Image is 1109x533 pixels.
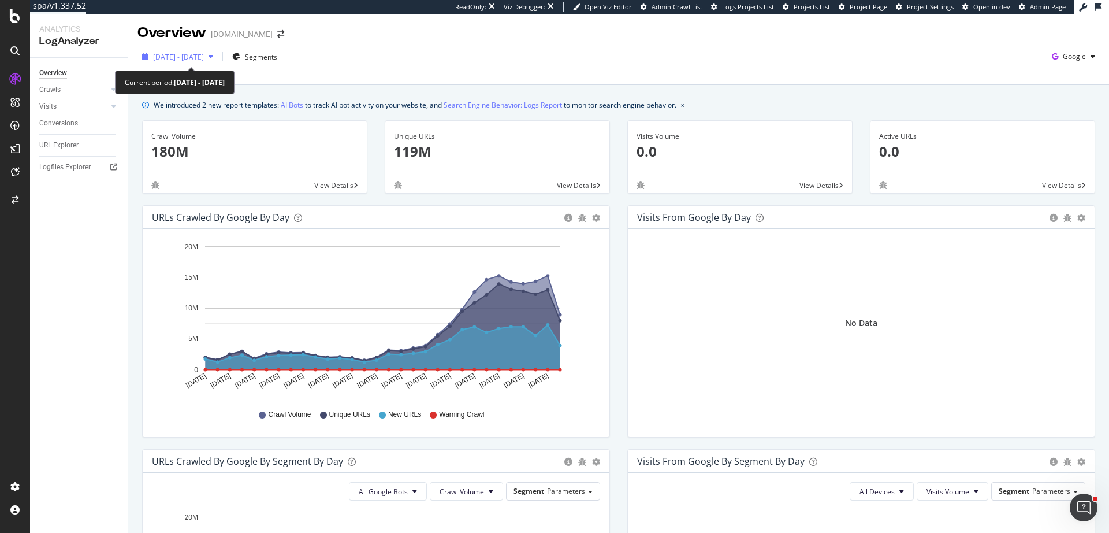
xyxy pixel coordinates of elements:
[722,2,774,11] span: Logs Projects List
[578,458,586,466] div: bug
[430,482,503,501] button: Crawl Volume
[211,28,273,40] div: [DOMAIN_NAME]
[783,2,830,12] a: Projects List
[39,35,118,48] div: LogAnalyzer
[314,180,353,190] span: View Details
[973,2,1010,11] span: Open in dev
[794,2,830,11] span: Projects List
[209,372,232,390] text: [DATE]
[152,456,343,467] div: URLs Crawled by Google By Segment By Day
[39,139,120,151] a: URL Explorer
[151,142,358,161] p: 180M
[152,238,596,399] div: A chart.
[429,372,452,390] text: [DATE]
[245,52,277,62] span: Segments
[453,372,477,390] text: [DATE]
[999,486,1029,496] span: Segment
[641,2,702,12] a: Admin Crawl List
[637,131,843,142] div: Visits Volume
[153,52,204,62] span: [DATE] - [DATE]
[879,181,887,189] div: bug
[564,458,572,466] div: circle-info
[152,212,289,223] div: URLs Crawled by Google by day
[233,372,256,390] text: [DATE]
[137,47,218,66] button: [DATE] - [DATE]
[652,2,702,11] span: Admin Crawl List
[1070,494,1097,521] iframe: Intercom live chat
[1030,2,1066,11] span: Admin Page
[585,2,632,11] span: Open Viz Editor
[39,101,57,113] div: Visits
[678,97,687,113] button: close banner
[926,487,969,497] span: Visits Volume
[281,99,303,111] a: AI Bots
[307,372,330,390] text: [DATE]
[349,482,427,501] button: All Google Bots
[504,2,545,12] div: Viz Debugger:
[1019,2,1066,12] a: Admin Page
[896,2,954,12] a: Project Settings
[142,99,1095,111] div: info banner
[845,317,877,329] div: No Data
[404,372,427,390] text: [DATE]
[356,372,379,390] text: [DATE]
[331,372,354,390] text: [DATE]
[455,2,486,12] div: ReadOnly:
[394,142,601,161] p: 119M
[359,487,408,497] span: All Google Bots
[564,214,572,222] div: circle-info
[711,2,774,12] a: Logs Projects List
[573,2,632,12] a: Open Viz Editor
[444,99,562,111] a: Search Engine Behavior: Logs Report
[125,76,225,89] div: Current period:
[39,117,78,129] div: Conversions
[637,212,751,223] div: Visits from Google by day
[859,487,895,497] span: All Devices
[137,23,206,43] div: Overview
[388,410,421,420] span: New URLs
[503,372,526,390] text: [DATE]
[1042,180,1081,190] span: View Details
[592,458,600,466] div: gear
[39,161,91,173] div: Logfiles Explorer
[839,2,887,12] a: Project Page
[188,335,198,343] text: 5M
[228,47,282,66] button: Segments
[557,180,596,190] span: View Details
[268,410,311,420] span: Crawl Volume
[184,372,207,390] text: [DATE]
[39,84,61,96] div: Crawls
[194,366,198,374] text: 0
[185,243,198,251] text: 20M
[850,482,914,501] button: All Devices
[1063,458,1071,466] div: bug
[478,372,501,390] text: [DATE]
[151,131,358,142] div: Crawl Volume
[174,77,225,87] b: [DATE] - [DATE]
[1047,47,1100,66] button: Google
[917,482,988,501] button: Visits Volume
[282,372,306,390] text: [DATE]
[39,67,120,79] a: Overview
[1032,486,1070,496] span: Parameters
[513,486,544,496] span: Segment
[440,487,484,497] span: Crawl Volume
[39,139,79,151] div: URL Explorer
[547,486,585,496] span: Parameters
[637,456,805,467] div: Visits from Google By Segment By Day
[185,304,198,312] text: 10M
[39,101,108,113] a: Visits
[39,117,120,129] a: Conversions
[962,2,1010,12] a: Open in dev
[1050,214,1058,222] div: circle-info
[850,2,887,11] span: Project Page
[592,214,600,222] div: gear
[154,99,676,111] div: We introduced 2 new report templates: to track AI bot activity on your website, and to monitor se...
[151,181,159,189] div: bug
[879,131,1086,142] div: Active URLs
[439,410,484,420] span: Warning Crawl
[39,84,108,96] a: Crawls
[527,372,550,390] text: [DATE]
[380,372,403,390] text: [DATE]
[1063,51,1086,61] span: Google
